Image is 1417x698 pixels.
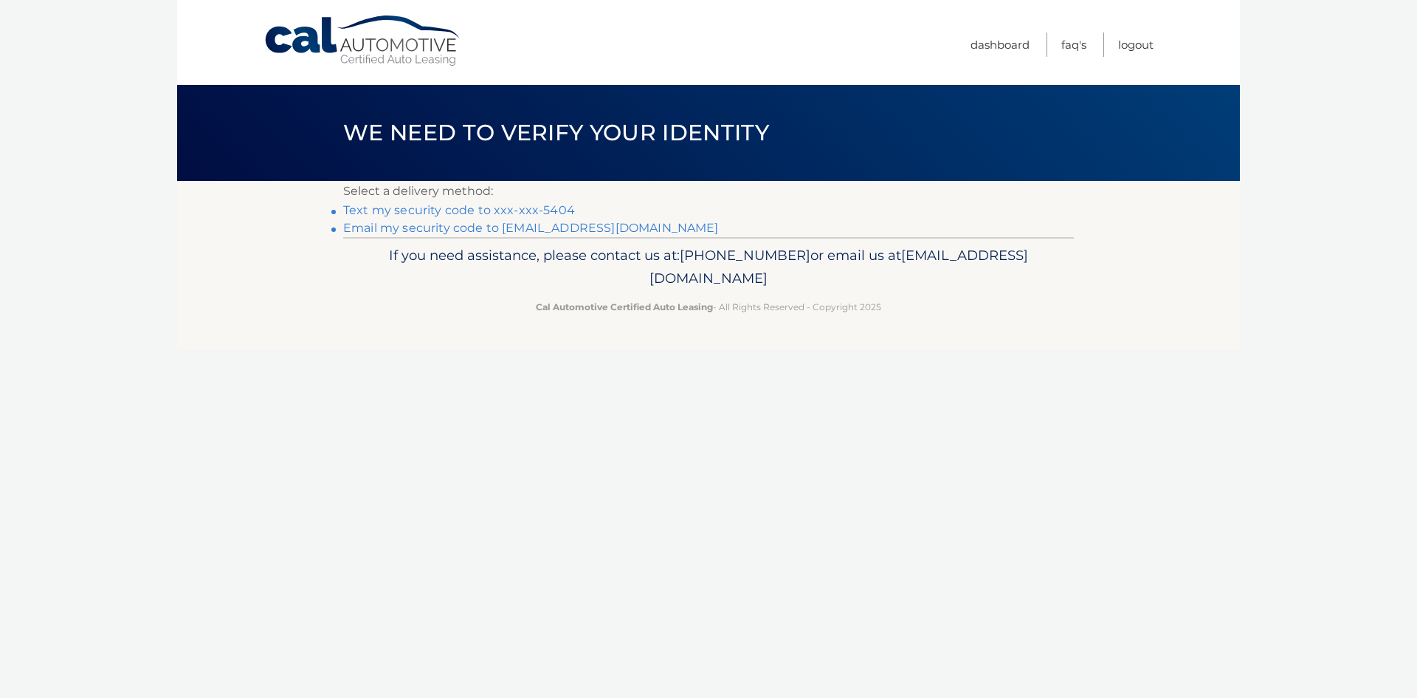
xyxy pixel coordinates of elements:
[343,119,769,146] span: We need to verify your identity
[353,244,1064,291] p: If you need assistance, please contact us at: or email us at
[343,181,1074,202] p: Select a delivery method:
[263,15,463,67] a: Cal Automotive
[1061,32,1086,57] a: FAQ's
[343,221,719,235] a: Email my security code to [EMAIL_ADDRESS][DOMAIN_NAME]
[353,299,1064,315] p: - All Rights Reserved - Copyright 2025
[536,301,713,312] strong: Cal Automotive Certified Auto Leasing
[680,247,810,264] span: [PHONE_NUMBER]
[1118,32,1154,57] a: Logout
[970,32,1030,57] a: Dashboard
[343,203,575,217] a: Text my security code to xxx-xxx-5404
